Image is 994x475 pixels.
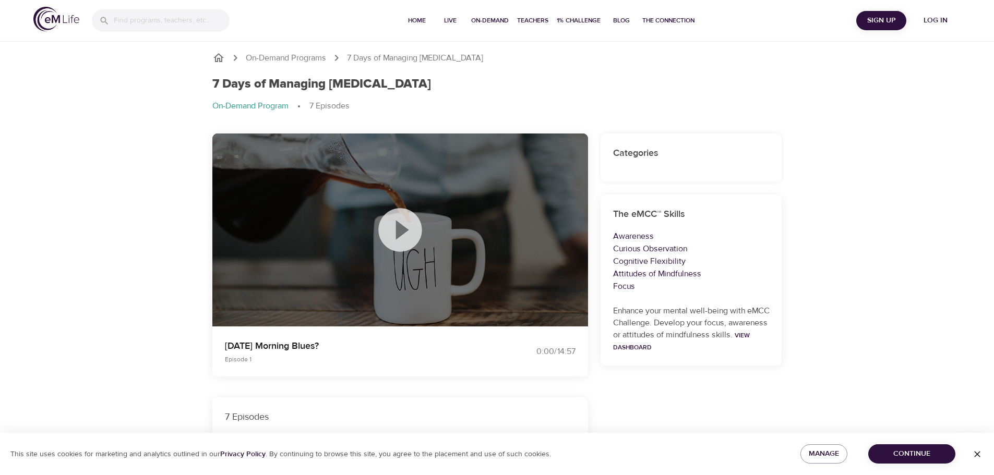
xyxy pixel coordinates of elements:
[609,15,634,26] span: Blog
[809,447,839,460] span: Manage
[800,444,847,464] button: Manage
[613,305,770,353] p: Enhance your mental well-being with eMCC Challenge. Develop your focus, awareness or attitudes of...
[212,77,431,92] h1: 7 Days of Managing [MEDICAL_DATA]
[517,15,548,26] span: Teachers
[613,242,770,255] p: Curious Observation
[220,449,266,459] a: Privacy Policy
[225,410,576,424] p: 7 Episodes
[471,15,509,26] span: On-Demand
[114,9,230,32] input: Find programs, teachers, etc...
[860,14,902,27] span: Sign Up
[347,52,483,64] p: 7 Days of Managing [MEDICAL_DATA]
[613,280,770,293] p: Focus
[212,100,289,112] p: On-Demand Program
[868,444,955,464] button: Continue
[613,146,770,161] h6: Categories
[557,15,601,26] span: 1% Challenge
[497,346,576,358] div: 0:00 / 14:57
[911,11,961,30] button: Log in
[309,100,350,112] p: 7 Episodes
[613,255,770,267] p: Cognitive Flexibility
[856,11,906,30] button: Sign Up
[642,15,694,26] span: The Connection
[438,15,463,26] span: Live
[225,339,485,353] p: [DATE] Morning Blues?
[877,447,947,460] span: Continue
[915,14,956,27] span: Log in
[613,207,770,222] h6: The eMCC™ Skills
[246,52,326,64] a: On-Demand Programs
[212,100,782,113] nav: breadcrumb
[613,230,770,242] p: Awareness
[225,355,485,364] p: Episode 1
[33,7,79,31] img: logo
[212,52,782,64] nav: breadcrumb
[404,15,429,26] span: Home
[613,267,770,280] p: Attitudes of Mindfulness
